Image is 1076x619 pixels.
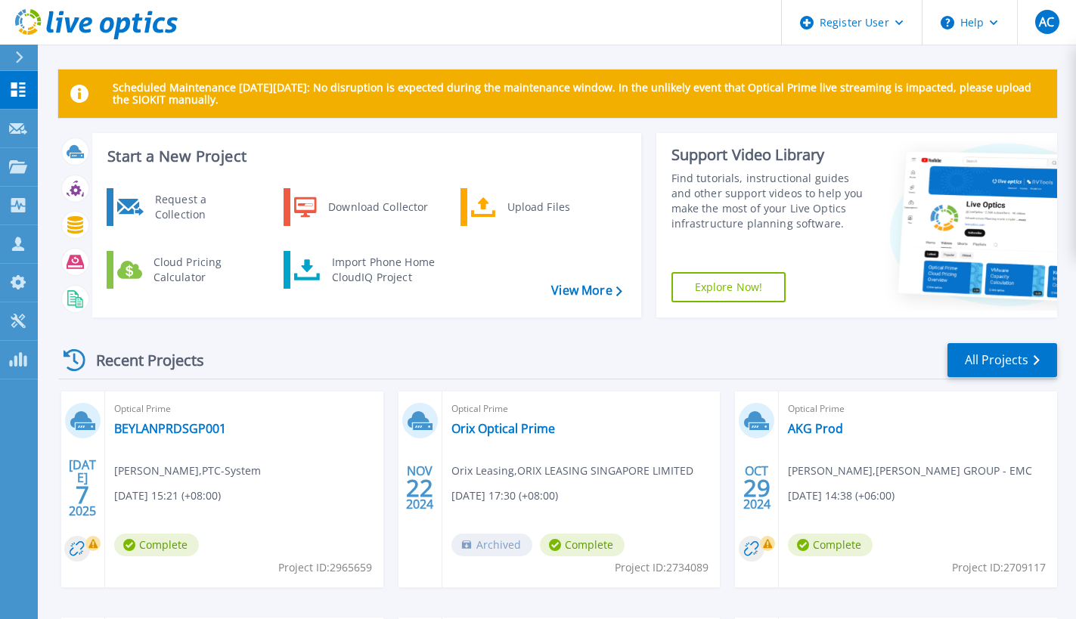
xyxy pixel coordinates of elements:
[788,534,873,556] span: Complete
[500,192,612,222] div: Upload Files
[107,148,622,165] h3: Start a New Project
[405,460,434,515] div: NOV 2024
[406,481,433,494] span: 22
[615,559,709,576] span: Project ID: 2734089
[743,460,771,515] div: OCT 2024
[107,188,262,226] a: Request a Collection
[147,192,258,222] div: Request a Collection
[107,251,262,289] a: Cloud Pricing Calculator
[321,192,435,222] div: Download Collector
[114,401,374,417] span: Optical Prime
[58,342,225,379] div: Recent Projects
[451,421,555,436] a: Orix Optical Prime
[540,534,625,556] span: Complete
[551,283,622,298] a: View More
[451,534,532,556] span: Archived
[146,255,258,285] div: Cloud Pricing Calculator
[788,487,895,504] span: [DATE] 14:38 (+06:00)
[451,487,558,504] span: [DATE] 17:30 (+08:00)
[451,463,693,479] span: Orix Leasing , ORIX LEASING SINGAPORE LIMITED
[114,421,226,436] a: BEYLANPRDSGP001
[671,145,872,165] div: Support Video Library
[788,421,843,436] a: AKG Prod
[284,188,439,226] a: Download Collector
[788,463,1032,479] span: [PERSON_NAME] , [PERSON_NAME] GROUP - EMC
[113,82,1045,106] p: Scheduled Maintenance [DATE][DATE]: No disruption is expected during the maintenance window. In t...
[324,255,442,285] div: Import Phone Home CloudIQ Project
[451,401,712,417] span: Optical Prime
[114,487,221,504] span: [DATE] 15:21 (+08:00)
[947,343,1057,377] a: All Projects
[952,559,1046,576] span: Project ID: 2709117
[68,460,97,515] div: [DATE] 2025
[671,171,872,231] div: Find tutorials, instructional guides and other support videos to help you make the most of your L...
[278,559,372,576] span: Project ID: 2965659
[788,401,1048,417] span: Optical Prime
[114,463,261,479] span: [PERSON_NAME] , PTC-System
[671,272,786,302] a: Explore Now!
[743,481,771,494] span: 29
[460,188,616,226] a: Upload Files
[1039,16,1054,28] span: AC
[114,534,199,556] span: Complete
[76,488,89,501] span: 7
